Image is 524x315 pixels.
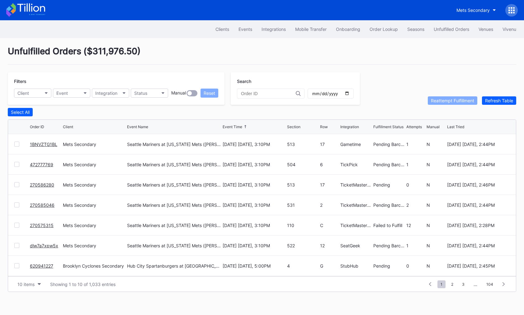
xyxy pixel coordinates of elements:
[320,263,339,269] div: G
[331,23,365,35] button: Onboarding
[17,90,29,96] div: Client
[406,263,425,269] div: 0
[370,27,398,32] div: Order Lookup
[8,46,516,65] div: Unfulfilled Orders ( $311,976.50 )
[63,162,125,167] div: Mets Secondary
[429,23,474,35] button: Unfulfilled Orders
[406,124,422,129] div: Attempts
[448,280,456,288] span: 2
[63,202,125,208] div: Mets Secondary
[373,182,405,187] div: Pending
[290,23,331,35] button: Mobile Transfer
[234,23,257,35] button: Events
[373,223,405,228] div: Failed to Fulfill
[287,223,319,228] div: 110
[14,280,44,288] button: 10 items
[447,142,510,147] div: [DATE] [DATE], 2:44PM
[287,263,319,269] div: 4
[223,124,242,129] div: Event Time
[30,243,58,248] a: dlw7a7xpw5x
[201,89,218,98] button: Reset
[320,124,328,129] div: Row
[56,90,68,96] div: Event
[63,142,125,147] div: Mets Secondary
[238,27,252,32] div: Events
[427,243,445,248] div: N
[30,162,53,167] a: 472777769
[127,182,221,187] div: Seattle Mariners at [US_STATE] Mets ([PERSON_NAME] Bobblehead Giveaway)
[320,142,339,147] div: 17
[223,263,285,269] div: [DATE] [DATE], 5:00PM
[447,243,510,248] div: [DATE] [DATE], 2:44PM
[406,202,425,208] div: 2
[373,243,405,248] div: Pending Barcode Validation
[485,98,513,103] div: Refresh Table
[320,182,339,187] div: 17
[30,223,54,228] a: 270575315
[63,223,125,228] div: Mets Secondary
[340,223,372,228] div: TicketMasterResale
[241,91,296,96] input: Order ID
[223,223,285,228] div: [DATE] [DATE], 3:10PM
[373,263,405,269] div: Pending
[8,108,33,116] button: Select All
[403,23,429,35] button: Seasons
[14,89,51,98] button: Client
[447,124,464,129] div: Last Tried
[469,282,482,287] div: ...
[223,243,285,248] div: [DATE] [DATE], 3:10PM
[459,280,468,288] span: 3
[407,27,424,32] div: Seasons
[287,202,319,208] div: 531
[406,223,425,228] div: 12
[452,4,501,16] button: Mets Secondary
[127,243,221,248] div: Seattle Mariners at [US_STATE] Mets ([PERSON_NAME] Bobblehead Giveaway)
[215,27,229,32] div: Clients
[427,162,445,167] div: N
[427,124,440,129] div: Manual
[498,23,521,35] button: Vivenu
[223,142,285,147] div: [DATE] [DATE], 3:10PM
[434,27,469,32] div: Unfulfilled Orders
[50,282,116,287] div: Showing 1 to 10 of 1,033 entries
[373,162,405,167] div: Pending Barcode Validation
[406,142,425,147] div: 1
[204,90,215,96] div: Reset
[63,182,125,187] div: Mets Secondary
[320,243,339,248] div: 12
[63,124,73,129] div: Client
[340,142,372,147] div: Gametime
[211,23,234,35] button: Clients
[456,7,490,13] div: Mets Secondary
[134,90,147,96] div: Status
[92,89,129,98] button: Integration
[11,109,30,115] div: Select All
[262,27,286,32] div: Integrations
[63,243,125,248] div: Mets Secondary
[63,263,125,269] div: Brooklyn Cyclones Secondary
[30,263,53,269] a: 620941227
[223,162,285,167] div: [DATE] [DATE], 3:10PM
[427,202,445,208] div: N
[447,223,510,228] div: [DATE] [DATE], 2:28PM
[474,23,498,35] button: Venues
[95,90,117,96] div: Integration
[428,96,477,105] button: Reattempt Fulfillment
[30,182,54,187] a: 270586280
[437,280,446,288] span: 1
[30,142,57,147] a: 1BNVZTG1BL
[406,162,425,167] div: 1
[30,202,54,208] a: 270585046
[17,282,35,287] div: 10 items
[320,202,339,208] div: 2
[127,263,221,269] div: Hub City Spartanburgers at [GEOGRAPHIC_DATA] Cyclones
[365,23,403,35] a: Order Lookup
[447,202,510,208] div: [DATE] [DATE], 2:44PM
[257,23,290,35] button: Integrations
